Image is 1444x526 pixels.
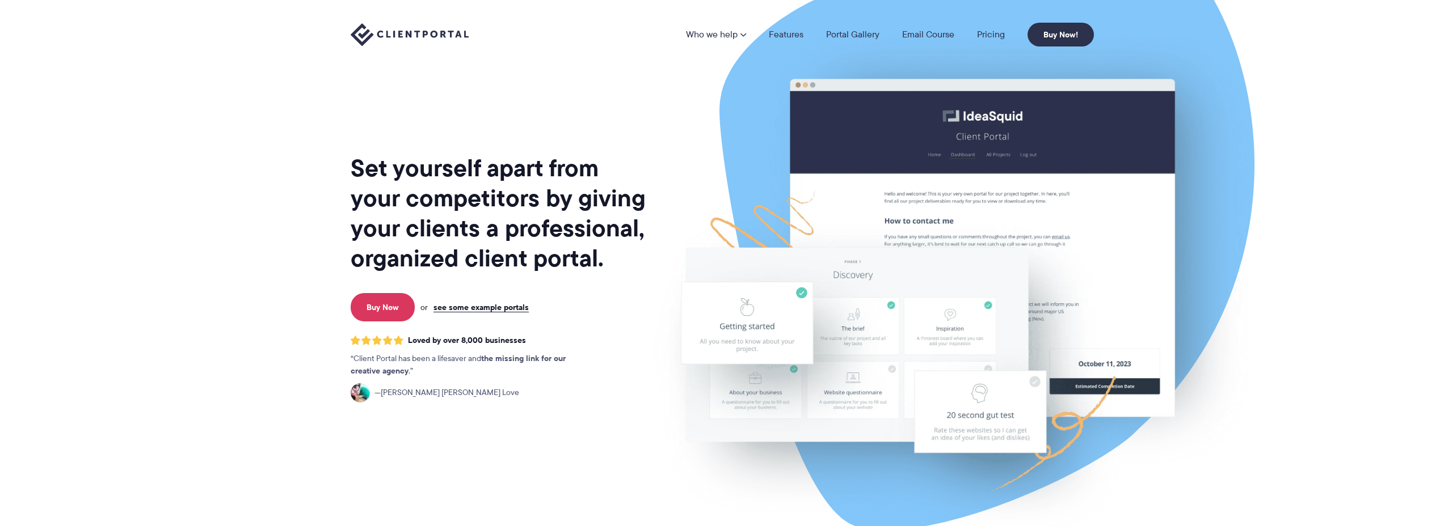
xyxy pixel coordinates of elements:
h1: Set yourself apart from your competitors by giving your clients a professional, organized client ... [351,153,648,273]
span: [PERSON_NAME] [PERSON_NAME] Love [374,387,519,399]
a: Buy Now! [1028,23,1094,46]
span: Loved by over 8,000 businesses [408,336,526,345]
p: Client Portal has been a lifesaver and . [351,353,589,377]
a: Who we help [686,30,746,39]
a: see some example portals [433,302,529,312]
a: Pricing [977,30,1005,39]
span: or [420,302,428,312]
a: Email Course [902,30,954,39]
a: Portal Gallery [826,30,879,39]
a: Buy Now [351,293,415,321]
strong: the missing link for our creative agency [351,352,566,377]
a: Features [769,30,803,39]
